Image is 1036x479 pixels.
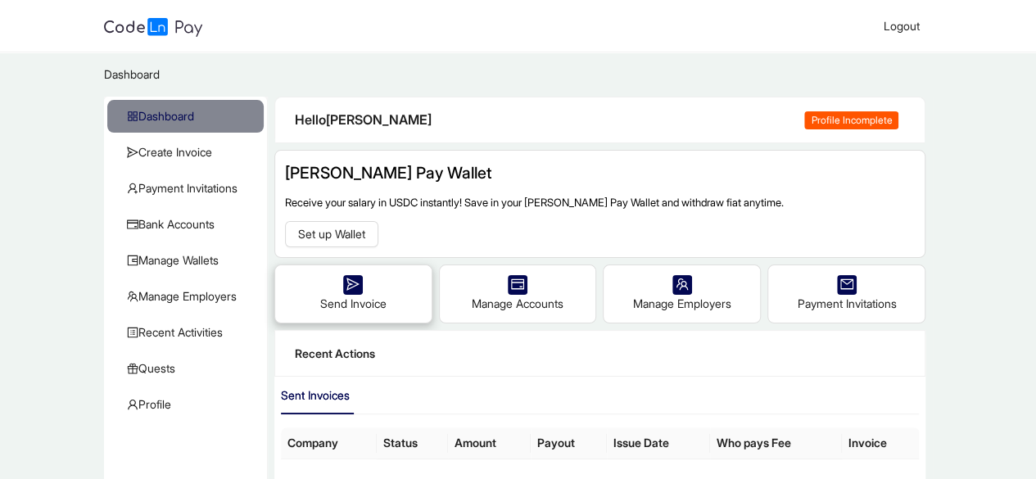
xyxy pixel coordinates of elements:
[127,147,138,158] span: send
[127,388,251,421] span: Profile
[326,111,432,128] span: [PERSON_NAME]
[676,278,689,291] span: team
[127,111,138,122] span: appstore
[104,67,160,81] span: Dashboard
[285,194,916,210] p: Receive your salary in USDC instantly! Save in your [PERSON_NAME] Pay Wallet and withdraw fiat an...
[127,327,138,338] span: profile
[607,427,710,459] th: Issue Date
[884,19,920,33] span: Logout
[285,221,378,247] button: Set up Wallet
[804,111,905,129] a: Profile Incomplete
[840,278,853,291] span: mail
[842,427,920,459] th: Invoice
[127,219,138,230] span: credit-card
[710,427,842,459] th: Who pays Fee
[127,172,251,205] span: Payment Invitations
[768,265,925,323] div: Payment Invitations
[127,136,251,169] span: Create Invoice
[440,265,596,323] div: Manage Accounts
[104,18,202,37] img: logo
[127,399,138,410] span: user
[127,100,251,133] span: Dashboard
[298,225,365,243] span: Set up Wallet
[281,427,377,459] th: Company
[295,110,805,130] div: Hello
[127,183,138,194] span: user-add
[127,352,251,385] span: Quests
[804,111,898,129] span: Profile Incomplete
[127,316,251,349] span: Recent Activities
[127,280,251,313] span: Manage Employers
[281,386,350,404] div: Sent Invoices
[127,208,251,241] span: Bank Accounts
[511,278,524,291] span: credit-card
[285,160,916,186] h2: [PERSON_NAME] Pay Wallet
[127,363,138,374] span: gift
[531,427,607,459] th: Payout
[127,255,138,266] span: wallet
[377,427,448,459] th: Status
[127,244,251,277] span: Manage Wallets
[127,291,138,302] span: team
[295,345,906,363] div: Recent Actions
[346,278,360,291] span: send
[275,265,432,323] div: Send Invoice
[604,265,760,323] div: Manage Employers
[448,427,531,459] th: Amount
